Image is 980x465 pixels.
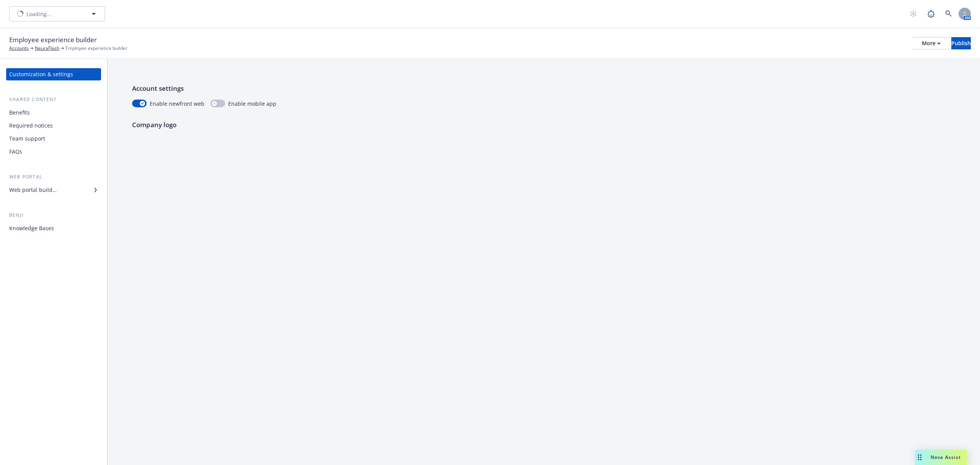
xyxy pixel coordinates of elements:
a: Start snowing [906,6,921,21]
div: Knowledge Bases [9,222,54,234]
a: Team support [6,133,101,145]
div: Benji [6,211,101,219]
span: Employee experience builder [65,45,127,52]
a: FAQs [6,146,101,158]
a: Web portal builder [6,184,101,196]
button: Loading... [9,6,105,21]
span: Employee experience builder [9,35,97,45]
span: Enable newfront web [150,100,204,108]
a: Search [941,6,956,21]
div: Publish [951,38,971,49]
div: Customization & settings [9,68,73,80]
span: Enable mobile app [228,100,276,108]
button: Nova Assist [915,450,967,465]
span: Nova Assist [931,454,961,460]
div: Drag to move [915,450,924,465]
p: Company logo [132,120,955,130]
a: Report a Bug [923,6,939,21]
a: Accounts [9,45,29,52]
a: Knowledge Bases [6,222,101,234]
div: FAQs [9,146,22,158]
button: Publish [951,37,971,49]
div: Team support [9,133,45,145]
div: More [922,38,941,49]
a: Customization & settings [6,68,101,80]
a: Benefits [6,106,101,119]
button: More [913,37,950,49]
a: NeuraFlash [35,45,59,52]
a: Required notices [6,120,101,132]
div: Web portal [6,173,101,181]
div: Web portal builder [9,184,57,196]
div: Required notices [9,120,53,132]
div: Shared content [6,96,101,103]
span: Loading... [26,10,51,18]
div: Benefits [9,106,30,119]
p: Account settings [132,84,955,93]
